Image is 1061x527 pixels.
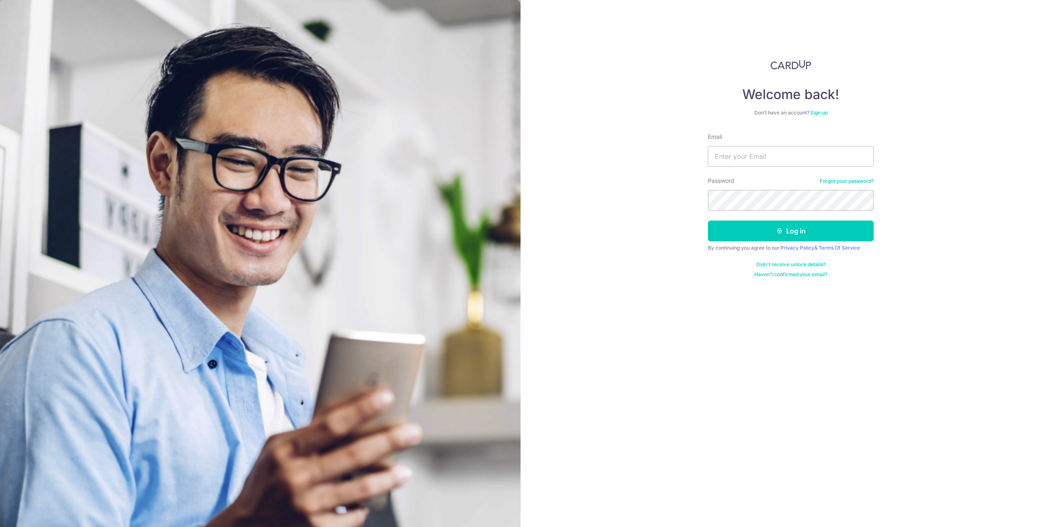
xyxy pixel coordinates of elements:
a: Terms Of Service [819,245,860,251]
a: Didn't receive unlock details? [756,261,826,268]
label: Password [708,177,734,185]
label: Email [708,133,722,141]
div: Don’t have an account? [708,109,874,116]
a: Sign up [810,109,828,116]
a: Privacy Policy [780,245,814,251]
input: Enter your Email [708,146,874,167]
button: Log in [708,221,874,241]
h4: Welcome back! [708,86,874,103]
a: Forgot your password? [820,178,874,185]
img: CardUp Logo [770,60,811,70]
div: By continuing you agree to our & [708,245,874,251]
a: Haven't confirmed your email? [754,271,827,278]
